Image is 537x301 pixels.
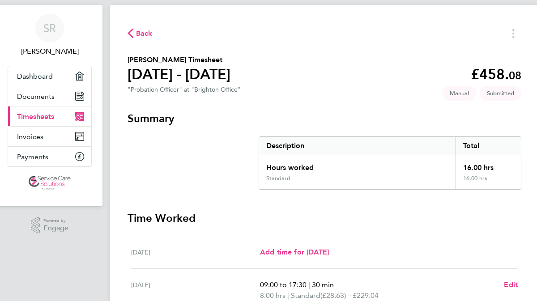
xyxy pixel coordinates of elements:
[29,176,71,190] img: servicecare-logo-retina.png
[8,86,91,106] a: Documents
[260,280,307,289] span: 09:00 to 17:30
[17,112,54,121] span: Timesheets
[17,132,43,141] span: Invoices
[312,280,334,289] span: 30 min
[509,69,521,82] span: 08
[8,46,92,57] span: Stephen Rowlins
[504,280,518,290] a: Edit
[259,155,456,175] div: Hours worked
[17,72,53,81] span: Dashboard
[43,225,68,232] span: Engage
[456,137,521,155] div: Total
[8,14,92,57] a: SR[PERSON_NAME]
[8,127,91,146] a: Invoices
[136,28,153,39] span: Back
[128,211,521,225] h3: Time Worked
[260,291,286,300] span: 8.00 hrs
[260,248,329,256] span: Add time for [DATE]
[505,26,521,40] button: Timesheets Menu
[128,28,153,39] button: Back
[259,136,521,190] div: Summary
[17,153,48,161] span: Payments
[31,217,69,234] a: Powered byEngage
[456,175,521,189] div: 16.00 hrs
[128,55,230,65] h2: [PERSON_NAME] Timesheet
[456,155,521,175] div: 16.00 hrs
[43,217,68,225] span: Powered by
[128,86,241,93] div: "Probation Officer" at "Brighton Office"
[128,111,521,126] h3: Summary
[43,22,56,34] span: SR
[8,176,92,190] a: Go to home page
[443,86,476,101] span: This timesheet was manually created.
[320,291,353,300] span: (£28.63) =
[353,291,379,300] span: £229.04
[131,280,260,301] div: [DATE]
[266,175,290,182] div: Standard
[259,137,456,155] div: Description
[8,66,91,86] a: Dashboard
[291,290,320,301] span: Standard
[128,65,230,83] h1: [DATE] - [DATE]
[17,92,55,101] span: Documents
[8,147,91,166] a: Payments
[131,247,260,258] div: [DATE]
[480,86,521,101] span: This timesheet is Submitted.
[8,106,91,126] a: Timesheets
[260,247,329,258] a: Add time for [DATE]
[287,291,289,300] span: |
[308,280,310,289] span: |
[504,280,518,289] span: Edit
[471,66,521,83] app-decimal: £458.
